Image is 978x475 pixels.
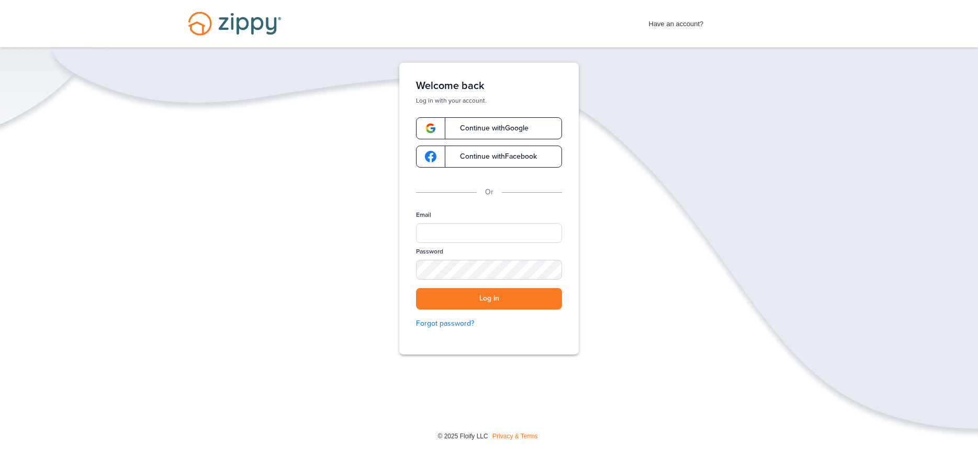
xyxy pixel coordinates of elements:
[449,125,529,132] span: Continue with Google
[425,151,436,162] img: google-logo
[416,247,443,256] label: Password
[416,211,431,219] label: Email
[649,13,704,30] span: Have an account?
[485,186,493,198] p: Or
[416,223,562,243] input: Email
[416,96,562,105] p: Log in with your account.
[492,433,537,440] a: Privacy & Terms
[437,433,488,440] span: © 2025 Floify LLC
[416,117,562,139] a: google-logoContinue withGoogle
[416,260,562,280] input: Password
[425,123,436,134] img: google-logo
[449,153,537,160] span: Continue with Facebook
[416,318,562,329] a: Forgot password?
[416,146,562,168] a: google-logoContinue withFacebook
[416,288,562,310] button: Log in
[416,80,562,92] h1: Welcome back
